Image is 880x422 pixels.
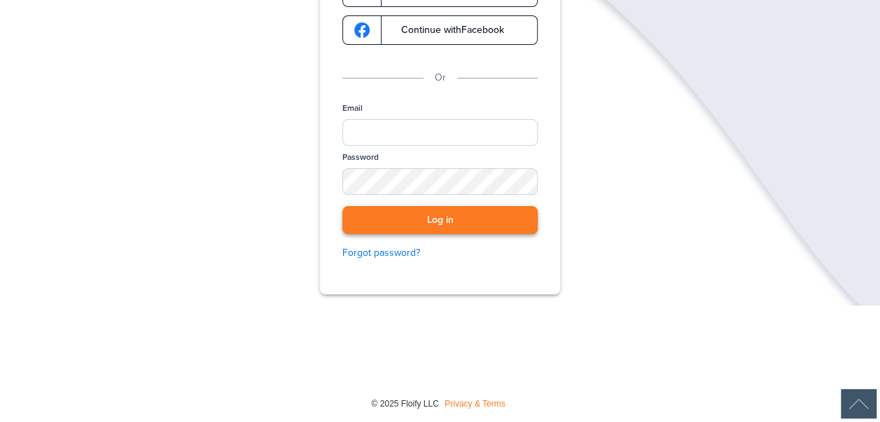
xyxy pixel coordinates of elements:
button: Log in [342,206,538,235]
input: Password [342,168,538,194]
label: Password [342,151,379,163]
a: Forgot password? [342,245,538,261]
div: Scroll Back to Top [841,389,876,418]
img: google-logo [354,22,370,38]
p: Or [435,70,446,86]
a: google-logoContinue withFacebook [342,15,538,45]
label: Email [342,102,363,114]
span: Continue with Facebook [387,25,504,35]
a: Privacy & Terms [445,399,505,409]
img: Back to Top [841,389,876,418]
span: © 2025 Floify LLC [371,399,438,409]
input: Email [342,119,538,146]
